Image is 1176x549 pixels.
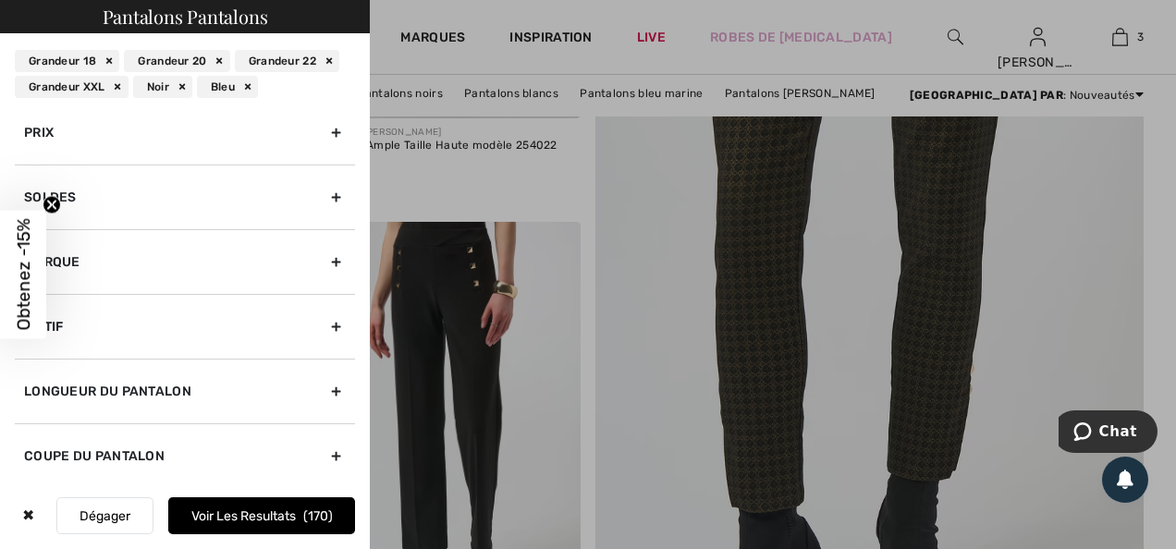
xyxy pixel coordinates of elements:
[1059,410,1158,457] iframe: Ouvre un widget dans lequel vous pouvez chatter avec l’un de nos agents
[15,229,355,294] div: Marque
[197,76,258,98] div: Bleu
[133,76,192,98] div: Noir
[43,196,61,214] button: Close teaser
[15,100,355,165] div: Prix
[56,497,153,534] button: Dégager
[15,50,119,72] div: Grandeur 18
[15,294,355,359] div: Motif
[235,50,339,72] div: Grandeur 22
[15,359,355,423] div: Longueur du pantalon
[15,497,42,534] div: ✖
[124,50,229,72] div: Grandeur 20
[15,165,355,229] div: Soldes
[303,508,333,524] span: 170
[13,219,34,331] span: Obtenez -15%
[15,423,355,488] div: Coupe du pantalon
[168,497,355,534] button: Voir les resultats170
[15,76,129,98] div: Grandeur XXL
